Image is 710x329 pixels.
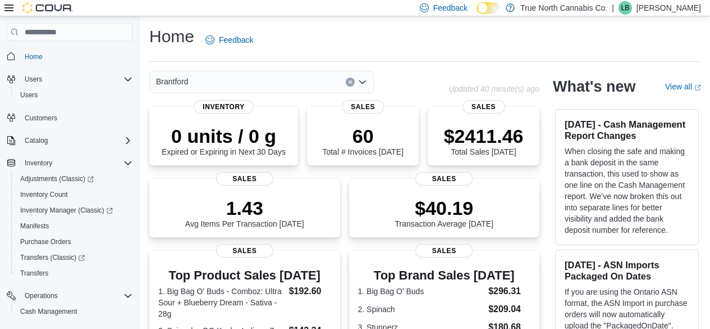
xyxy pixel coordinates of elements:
span: Manifests [16,219,132,233]
span: Purchase Orders [16,235,132,249]
span: Inventory Manager (Classic) [20,206,113,215]
span: Catalog [20,134,132,147]
a: Users [16,88,42,102]
span: Inventory [194,100,254,114]
span: Customers [20,111,132,125]
a: Feedback [201,29,258,51]
p: [PERSON_NAME] [636,1,701,15]
span: Adjustments (Classic) [20,174,94,183]
span: Sales [342,100,384,114]
span: Users [16,88,132,102]
p: When closing the safe and making a bank deposit in the same transaction, this used to show as one... [565,146,689,236]
span: LB [621,1,630,15]
button: Operations [2,288,137,304]
button: Transfers [11,265,137,281]
dd: $192.60 [289,285,331,298]
span: Inventory Count [20,190,68,199]
a: Customers [20,111,62,125]
h3: [DATE] - Cash Management Report Changes [565,119,689,141]
span: Sales [216,244,273,258]
a: Home [20,50,47,64]
p: 0 units / 0 g [162,125,286,147]
span: Manifests [20,222,49,231]
a: Purchase Orders [16,235,76,249]
dd: $209.04 [488,303,530,316]
button: Cash Management [11,304,137,319]
button: Inventory [20,156,57,170]
button: Clear input [346,78,355,87]
p: Updated 40 minute(s) ago [448,84,539,93]
div: Transaction Average [DATE] [395,197,493,228]
button: Manifests [11,218,137,234]
h3: Top Product Sales [DATE] [158,269,331,282]
button: Users [20,73,47,86]
span: Inventory [20,156,132,170]
span: Transfers (Classic) [16,251,132,264]
span: Feedback [433,2,468,13]
a: Transfers [16,267,53,280]
span: Adjustments (Classic) [16,172,132,186]
input: Dark Mode [477,2,500,14]
button: Catalog [20,134,52,147]
span: Brantford [156,75,189,88]
button: Catalog [2,133,137,148]
h3: Top Brand Sales [DATE] [358,269,531,282]
a: Cash Management [16,305,81,318]
span: Customers [25,114,57,123]
p: | [612,1,614,15]
p: $2411.46 [444,125,524,147]
a: Manifests [16,219,53,233]
span: Transfers [20,269,48,278]
span: Transfers [16,267,132,280]
a: Transfers (Classic) [16,251,89,264]
div: Expired or Expiring in Next 30 Days [162,125,286,156]
p: $40.19 [395,197,493,219]
div: Lori Burns [619,1,632,15]
p: 60 [322,125,403,147]
span: Home [25,52,43,61]
span: Cash Management [16,305,132,318]
a: View allExternal link [665,82,701,91]
button: Inventory [2,155,137,171]
span: Operations [20,289,132,303]
span: Sales [216,172,273,186]
span: Users [20,91,38,100]
button: Customers [2,110,137,126]
span: Cash Management [20,307,77,316]
span: Users [25,75,42,84]
span: Transfers (Classic) [20,253,85,262]
span: Operations [25,291,58,300]
span: Catalog [25,136,48,145]
button: Inventory Count [11,187,137,202]
a: Inventory Count [16,188,72,201]
button: Operations [20,289,62,303]
h3: [DATE] - ASN Imports Packaged On Dates [565,259,689,282]
dd: $296.31 [488,285,530,298]
p: True North Cannabis Co. [520,1,607,15]
button: Purchase Orders [11,234,137,250]
span: Inventory [25,159,52,168]
svg: External link [694,84,701,91]
a: Transfers (Classic) [11,250,137,265]
h2: What's new [553,78,635,96]
button: Open list of options [358,78,367,87]
span: Inventory Manager (Classic) [16,204,132,217]
span: Purchase Orders [20,237,71,246]
p: 1.43 [185,197,304,219]
img: Cova [22,2,73,13]
span: Users [20,73,132,86]
div: Total Sales [DATE] [444,125,524,156]
span: Feedback [219,34,253,46]
span: Home [20,49,132,63]
a: Inventory Manager (Classic) [16,204,117,217]
div: Avg Items Per Transaction [DATE] [185,197,304,228]
span: Inventory Count [16,188,132,201]
dt: 2. Spinach [358,304,484,315]
dt: 1. Big Bag O' Buds - Comboz: Ultra Sour + Blueberry Dream - Sativa - 28g [158,286,285,319]
span: Sales [462,100,505,114]
button: Users [11,87,137,103]
button: Home [2,48,137,64]
a: Inventory Manager (Classic) [11,202,137,218]
h1: Home [149,25,194,48]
